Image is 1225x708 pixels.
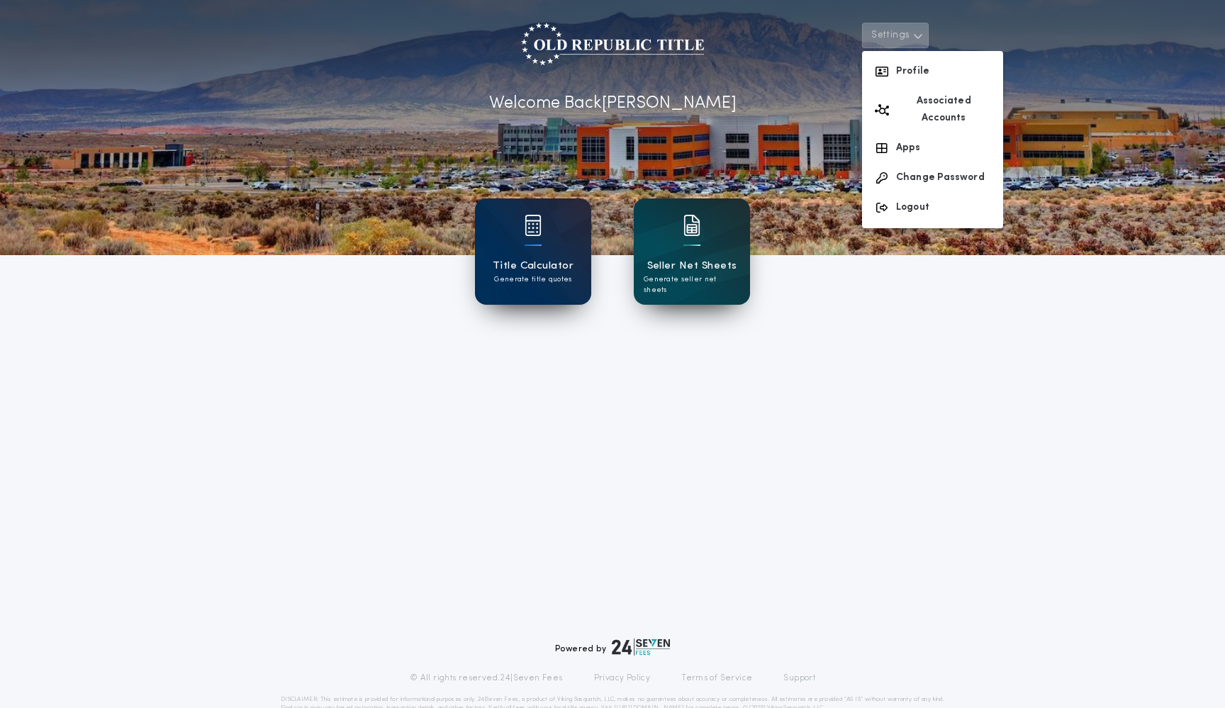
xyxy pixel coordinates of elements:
img: card icon [525,215,542,236]
img: account-logo [521,23,705,65]
h1: Seller Net Sheets [647,258,737,274]
a: card iconSeller Net SheetsGenerate seller net sheets [634,198,750,305]
p: Welcome Back [PERSON_NAME] [489,91,737,116]
div: Powered by [555,639,670,656]
p: © All rights reserved. 24|Seven Fees [410,673,563,684]
a: Support [783,673,815,684]
div: Settings [862,51,1003,228]
button: Change Password [862,163,1003,193]
button: Logout [862,193,1003,223]
a: card iconTitle CalculatorGenerate title quotes [475,198,591,305]
a: Privacy Policy [594,673,651,684]
h1: Title Calculator [493,258,574,274]
button: Associated Accounts [862,86,1003,133]
a: Terms of Service [681,673,752,684]
p: Generate seller net sheets [644,274,740,296]
p: Generate title quotes [494,274,571,285]
button: Settings [862,23,929,48]
button: Apps [862,133,1003,163]
img: card icon [683,215,700,236]
button: Profile [862,57,1003,86]
img: logo [612,639,670,656]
